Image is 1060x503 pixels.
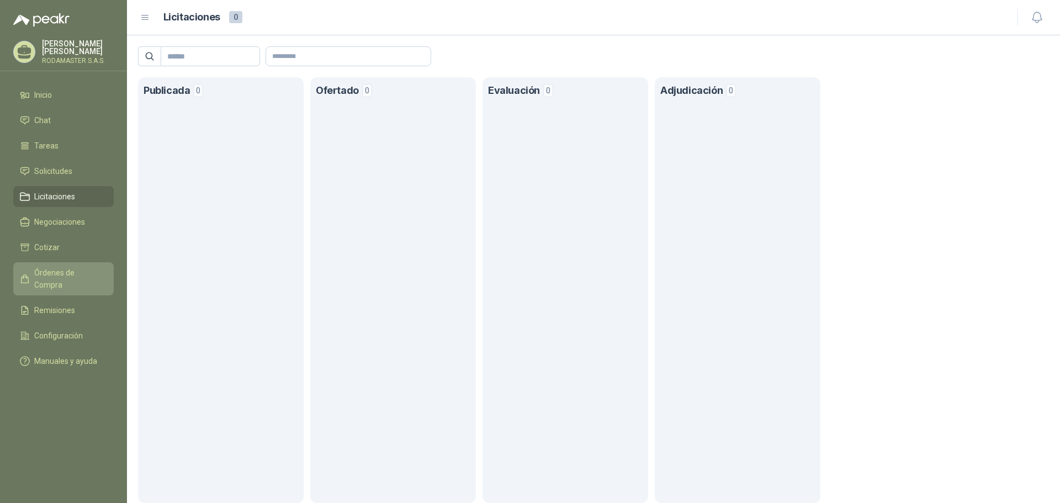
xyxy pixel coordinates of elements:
span: Configuración [34,330,83,342]
h1: Licitaciones [163,9,220,25]
h1: Publicada [144,83,190,99]
h1: Adjudicación [660,83,723,99]
a: Negociaciones [13,211,114,232]
a: Chat [13,110,114,131]
span: Manuales y ayuda [34,355,97,367]
span: Tareas [34,140,59,152]
a: Manuales y ayuda [13,351,114,372]
a: Cotizar [13,237,114,258]
span: 0 [362,84,372,97]
span: Remisiones [34,304,75,316]
a: Solicitudes [13,161,114,182]
span: 0 [726,84,736,97]
span: 0 [193,84,203,97]
h1: Ofertado [316,83,359,99]
a: Órdenes de Compra [13,262,114,295]
a: Remisiones [13,300,114,321]
a: Inicio [13,84,114,105]
a: Licitaciones [13,186,114,207]
span: Licitaciones [34,190,75,203]
a: Configuración [13,325,114,346]
span: Órdenes de Compra [34,267,103,291]
h1: Evaluación [488,83,540,99]
img: Logo peakr [13,13,70,27]
a: Tareas [13,135,114,156]
p: RODAMASTER S.A.S. [42,57,114,64]
span: Inicio [34,89,52,101]
span: Negociaciones [34,216,85,228]
span: 0 [229,11,242,23]
span: Chat [34,114,51,126]
span: Cotizar [34,241,60,253]
p: [PERSON_NAME] [PERSON_NAME] [42,40,114,55]
span: 0 [543,84,553,97]
span: Solicitudes [34,165,72,177]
